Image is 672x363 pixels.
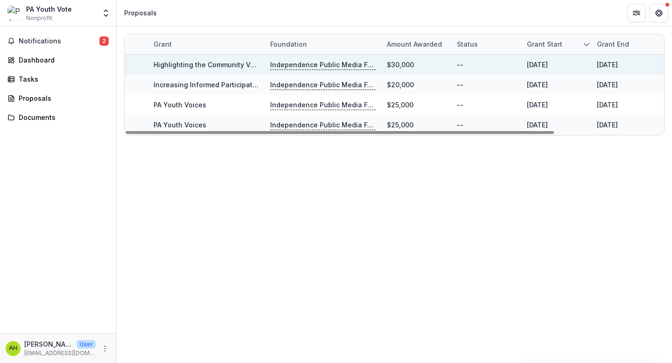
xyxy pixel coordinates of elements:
[451,39,483,49] div: Status
[451,34,521,54] div: Status
[148,39,177,49] div: Grant
[521,39,568,49] div: Grant start
[270,60,376,70] p: Independence Public Media Foundation
[597,80,618,90] div: [DATE]
[4,91,112,106] a: Proposals
[19,93,105,103] div: Proposals
[527,80,548,90] div: [DATE]
[591,39,635,49] div: Grant end
[19,37,99,45] span: Notifications
[265,34,381,54] div: Foundation
[148,34,265,54] div: Grant
[387,120,413,130] div: $25,000
[265,39,313,49] div: Foundation
[527,60,548,70] div: [DATE]
[9,345,17,351] div: Angelique Hinton
[154,121,206,129] a: PA Youth Voices
[381,34,451,54] div: Amount awarded
[4,110,112,125] a: Documents
[154,61,341,69] a: Highlighting the Community Voices of Philadelphia Youth
[591,34,661,54] div: Grant end
[19,74,105,84] div: Tasks
[527,100,548,110] div: [DATE]
[597,60,618,70] div: [DATE]
[387,80,414,90] div: $20,000
[77,340,96,349] p: User
[24,339,73,349] p: [PERSON_NAME]
[650,4,668,22] button: Get Help
[124,8,157,18] div: Proposals
[19,112,105,122] div: Documents
[527,120,548,130] div: [DATE]
[120,6,161,20] nav: breadcrumb
[4,52,112,68] a: Dashboard
[457,60,463,70] div: --
[26,4,72,14] div: PA Youth Vote
[24,349,96,357] p: [EMAIL_ADDRESS][DOMAIN_NAME]
[99,36,109,46] span: 2
[597,100,618,110] div: [DATE]
[381,39,448,49] div: Amount awarded
[4,71,112,87] a: Tasks
[387,100,413,110] div: $25,000
[19,55,105,65] div: Dashboard
[583,41,590,48] svg: sorted descending
[154,81,395,89] a: Increasing Informed Participation of Young Voters in [GEOGRAPHIC_DATA]:
[387,60,414,70] div: $30,000
[26,14,52,22] span: Nonprofit
[154,101,206,109] a: PA Youth Voices
[99,4,112,22] button: Open entity switcher
[521,34,591,54] div: Grant start
[99,343,111,354] button: More
[457,80,463,90] div: --
[457,120,463,130] div: --
[7,6,22,21] img: PA Youth Vote
[457,100,463,110] div: --
[4,34,112,49] button: Notifications2
[627,4,646,22] button: Partners
[597,120,618,130] div: [DATE]
[270,120,376,130] p: Independence Public Media Foundation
